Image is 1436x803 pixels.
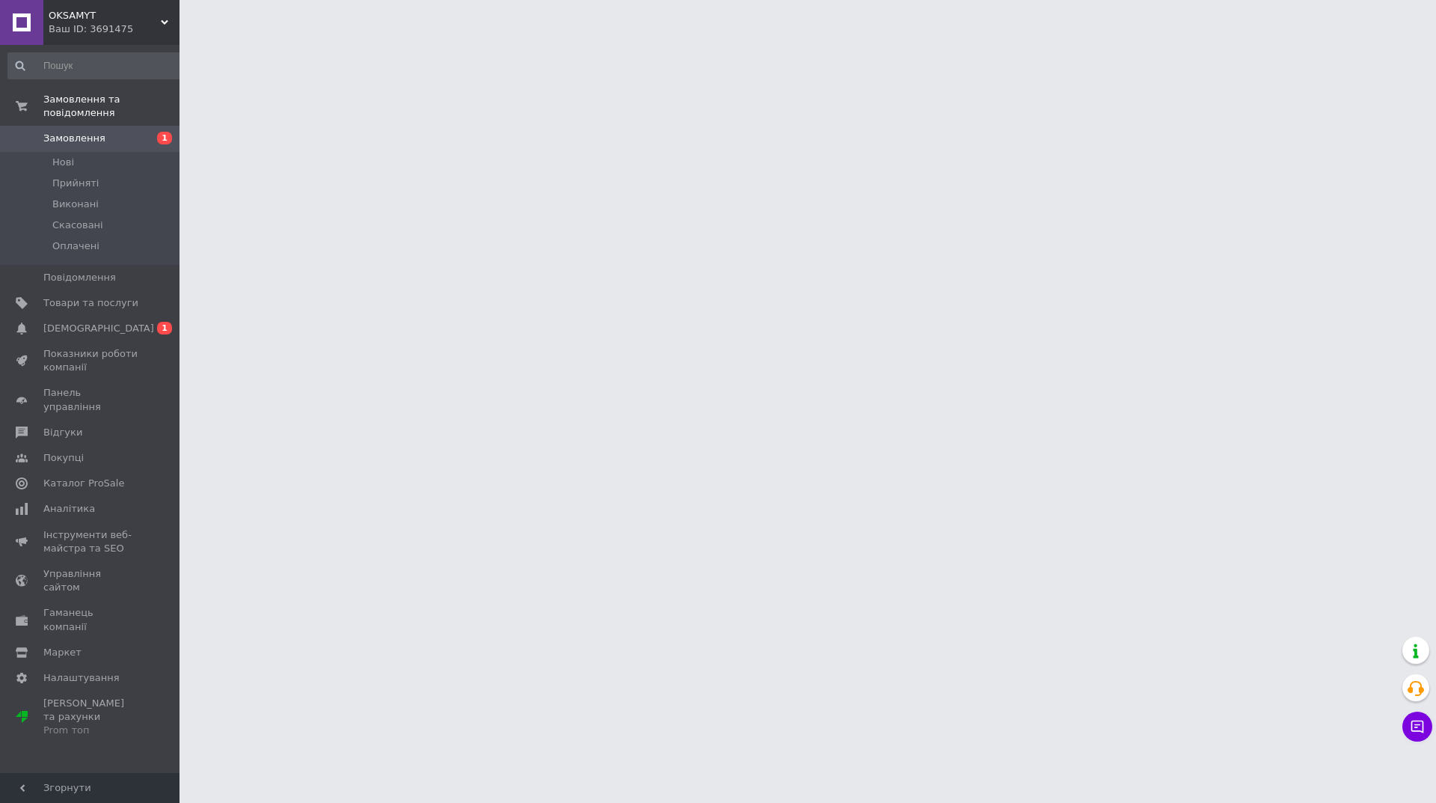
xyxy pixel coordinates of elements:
span: Маркет [43,646,82,659]
span: [DEMOGRAPHIC_DATA] [43,322,154,335]
button: Чат з покупцем [1402,712,1432,742]
span: 1 [157,322,172,335]
span: Скасовані [52,219,103,232]
span: Замовлення та повідомлення [43,93,179,120]
span: Покупці [43,451,84,465]
span: [PERSON_NAME] та рахунки [43,697,138,738]
span: Каталог ProSale [43,477,124,490]
span: Налаштування [43,671,120,685]
input: Пошук [7,52,188,79]
span: OKSAMYT [49,9,161,22]
span: Нові [52,156,74,169]
span: Гаманець компанії [43,606,138,633]
span: Товари та послуги [43,296,138,310]
span: Показники роботи компанії [43,347,138,374]
span: Відгуки [43,426,82,439]
span: 1 [157,132,172,144]
span: Замовлення [43,132,105,145]
span: Виконані [52,198,99,211]
span: Інструменти веб-майстра та SEO [43,528,138,555]
span: Прийняті [52,177,99,190]
span: Оплачені [52,239,99,253]
div: Prom топ [43,724,138,737]
span: Панель управління [43,386,138,413]
span: Управління сайтом [43,567,138,594]
div: Ваш ID: 3691475 [49,22,179,36]
span: Повідомлення [43,271,116,284]
span: Аналітика [43,502,95,516]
